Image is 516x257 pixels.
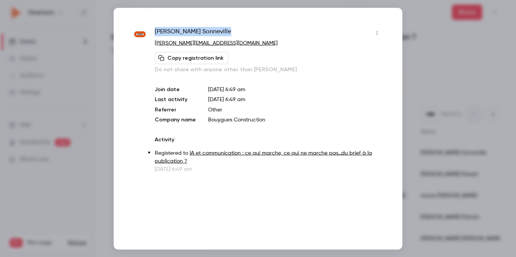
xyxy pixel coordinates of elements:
p: Do not share with anyone other than [PERSON_NAME] [155,65,383,73]
p: [DATE] 6:49 am [208,85,383,93]
p: Last activity [155,95,196,103]
p: Referrer [155,106,196,113]
a: IA et communication : ce qui marche, ce qui ne marche pas...du brief à la publication ? [155,150,372,164]
p: Join date [155,85,196,93]
span: [DATE] 6:49 am [208,97,245,102]
p: Other [208,106,383,113]
button: Copy registration link [155,52,228,64]
p: Activity [155,136,383,143]
a: [PERSON_NAME][EMAIL_ADDRESS][DOMAIN_NAME] [155,40,278,46]
p: [DATE] 6:49 am [155,165,383,173]
p: Registered to [155,149,383,165]
span: [PERSON_NAME] Sonneville [155,27,231,39]
img: bouygues-construction.com [133,28,147,42]
p: Bouygues Construction [208,116,383,123]
p: Company name [155,116,196,123]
